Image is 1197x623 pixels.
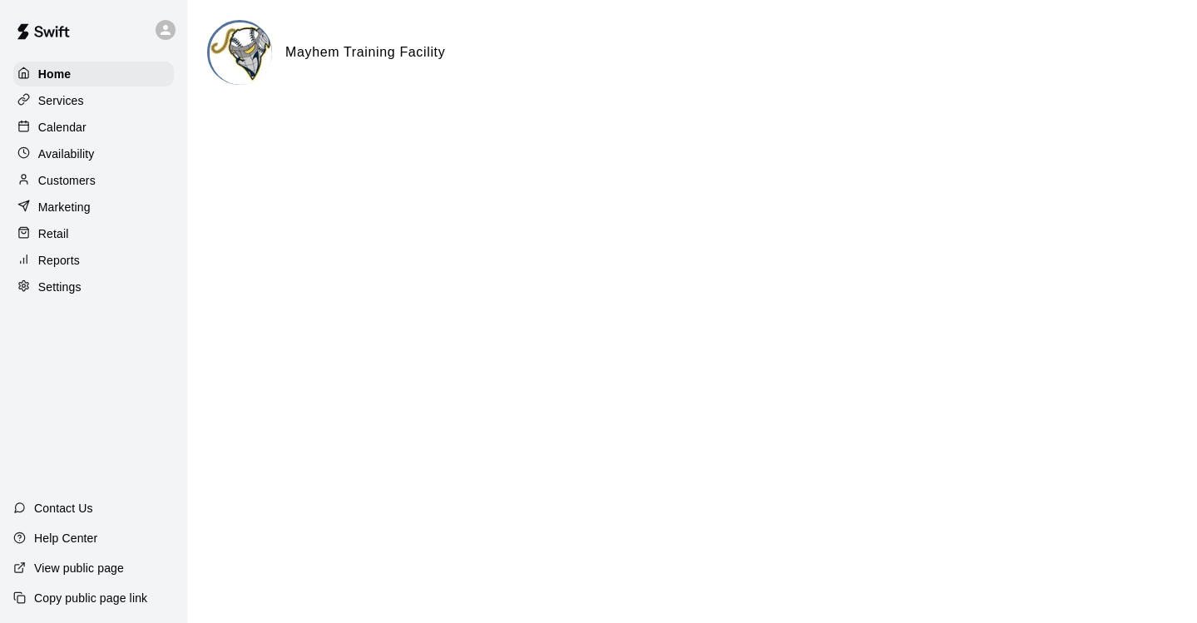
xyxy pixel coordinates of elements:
[13,248,174,273] a: Reports
[13,221,174,246] a: Retail
[13,195,174,220] a: Marketing
[38,92,84,109] p: Services
[13,88,174,113] a: Services
[13,115,174,140] a: Calendar
[210,22,272,85] img: Mayhem Training Facility logo
[38,225,69,242] p: Retail
[34,530,97,546] p: Help Center
[38,66,72,82] p: Home
[38,172,96,189] p: Customers
[38,252,80,269] p: Reports
[13,141,174,166] a: Availability
[34,500,93,517] p: Contact Us
[13,168,174,193] a: Customers
[34,560,124,576] p: View public page
[13,62,174,87] a: Home
[38,199,91,215] p: Marketing
[38,146,95,162] p: Availability
[38,119,87,136] p: Calendar
[34,590,147,606] p: Copy public page link
[285,42,445,63] h6: Mayhem Training Facility
[13,274,174,299] a: Settings
[38,279,82,295] p: Settings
